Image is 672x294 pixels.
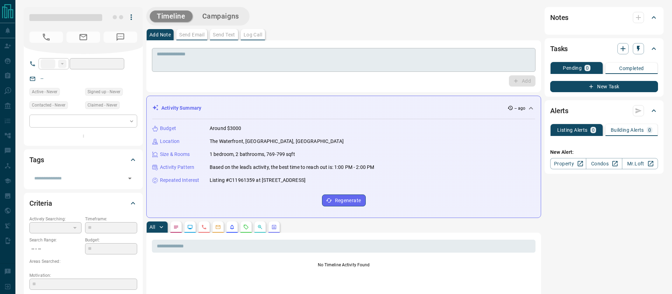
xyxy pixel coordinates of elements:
p: Motivation: [29,272,137,279]
p: All [149,225,155,230]
div: Alerts [550,102,658,119]
svg: Emails [215,224,221,230]
h2: Criteria [29,198,52,209]
p: Activity Pattern [160,164,194,171]
div: Tasks [550,40,658,57]
p: 0 [586,66,589,70]
p: 1 bedroom, 2 bathrooms, 769-799 sqft [210,151,295,158]
svg: Lead Browsing Activity [187,224,193,230]
h2: Tags [29,154,44,165]
h2: Notes [550,12,568,23]
svg: Calls [201,224,207,230]
button: Regenerate [322,194,366,206]
p: Listing Alerts [557,128,588,132]
p: Add Note [149,32,171,37]
div: Activity Summary-- ago [152,102,535,115]
button: Campaigns [195,11,246,22]
p: Based on the lead's activity, the best time to reach out is: 1:00 PM - 2:00 PM [210,164,374,171]
span: Signed up - Never [87,88,120,95]
a: -- [41,76,43,81]
div: Criteria [29,195,137,212]
p: Activity Summary [161,104,201,112]
p: Size & Rooms [160,151,190,158]
p: Search Range: [29,237,82,243]
span: No Email [66,32,100,43]
p: Budget [160,125,176,132]
button: Open [125,173,135,183]
svg: Notes [173,224,179,230]
a: Condos [586,158,622,169]
p: Budget: [85,237,137,243]
p: Listing #C11961359 at [STREET_ADDRESS] [210,177,306,184]
p: Building Alerts [611,128,644,132]
svg: Listing Alerts [229,224,235,230]
p: -- ago [514,105,525,111]
p: Completed [619,66,644,71]
button: Timeline [150,11,192,22]
p: New Alert: [550,149,658,156]
span: No Number [104,32,137,43]
button: New Task [550,81,658,92]
p: Areas Searched: [29,258,137,265]
h2: Alerts [550,105,568,116]
div: Tags [29,151,137,168]
span: Claimed - Never [87,102,117,109]
p: The Waterfront, [GEOGRAPHIC_DATA], [GEOGRAPHIC_DATA] [210,138,344,145]
svg: Requests [243,224,249,230]
div: Notes [550,9,658,26]
p: 0 [648,128,651,132]
h2: Tasks [550,43,568,54]
p: Timeframe: [85,216,137,222]
p: No Timeline Activity Found [152,262,535,268]
span: Contacted - Never [32,102,65,109]
p: -- - -- [29,243,82,255]
p: Pending [563,66,582,70]
span: Active - Never [32,88,57,95]
a: Mr.Loft [622,158,658,169]
svg: Opportunities [257,224,263,230]
p: 0 [592,128,595,132]
a: Property [550,158,586,169]
span: No Number [29,32,63,43]
p: Repeated Interest [160,177,199,184]
p: Location [160,138,180,145]
p: Actively Searching: [29,216,82,222]
p: Around $3000 [210,125,241,132]
svg: Agent Actions [271,224,277,230]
